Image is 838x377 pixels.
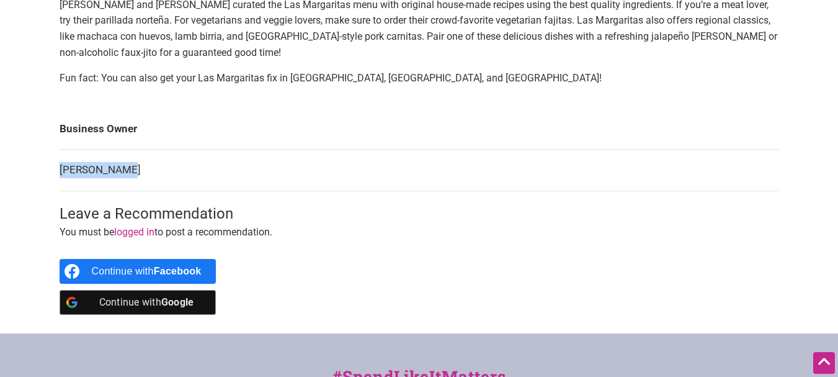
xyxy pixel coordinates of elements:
a: logged in [114,226,154,238]
div: Continue with [92,290,202,315]
td: [PERSON_NAME] [60,150,779,191]
div: Continue with [92,259,202,284]
b: Google [161,296,194,308]
a: Continue with <b>Google</b> [60,290,216,315]
td: Business Owner [60,109,779,150]
p: You must be to post a recommendation. [60,224,779,240]
a: Continue with <b>Facebook</b> [60,259,216,284]
h3: Leave a Recommendation [60,204,779,225]
div: Scroll Back to Top [813,352,835,374]
p: Fun fact: You can also get your Las Margaritas fix in [GEOGRAPHIC_DATA], [GEOGRAPHIC_DATA], and [... [60,70,779,86]
b: Facebook [154,266,202,276]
